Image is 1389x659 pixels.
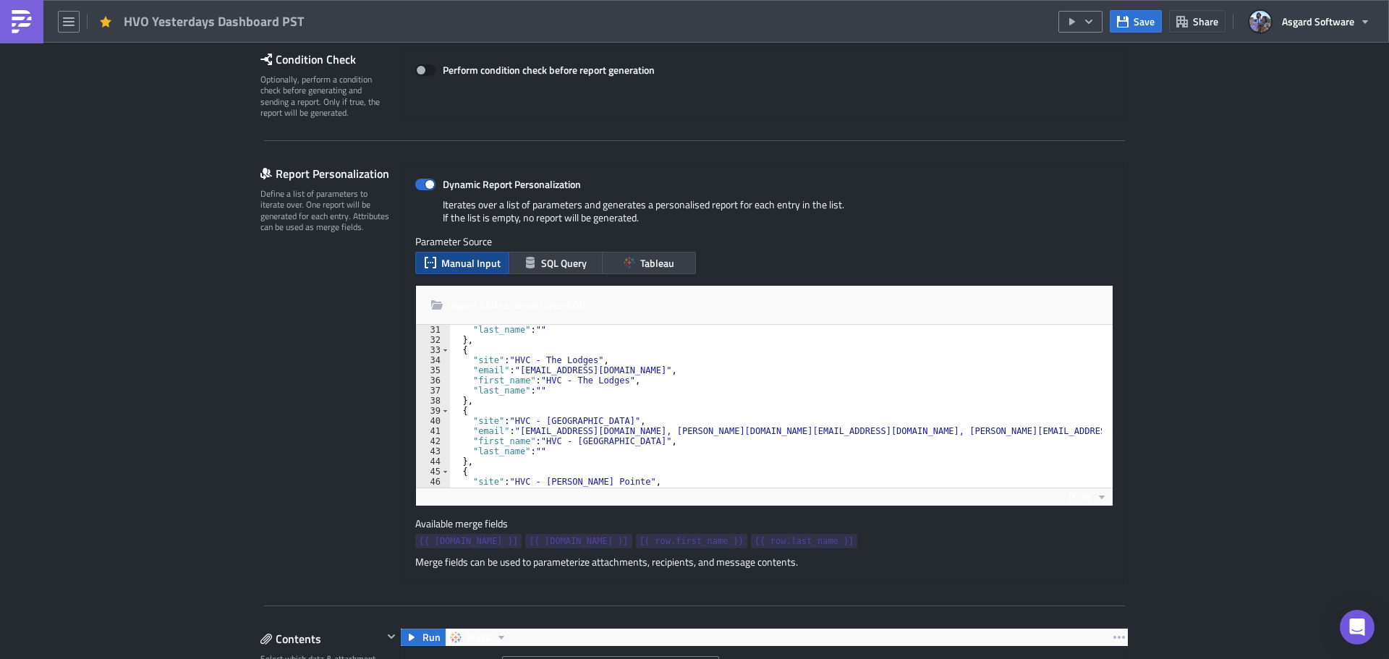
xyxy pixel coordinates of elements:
[416,375,450,386] div: 36
[354,61,440,72] a: {{ row.first_name }}
[416,446,450,456] div: 43
[423,293,594,317] button: Import CSV to convert into JSON
[416,335,450,345] div: 32
[288,61,564,72] p: Good Morning, ,
[416,325,450,335] div: 31
[640,534,744,548] span: {{ row.first_name }}
[525,534,632,548] a: {{ [DOMAIN_NAME] }}
[6,6,691,255] body: Rich Text Area. Press ALT-0 for help.
[134,51,257,93] img: Asgard Analytics
[416,365,450,375] div: 35
[445,629,512,646] button: MVW
[416,396,450,406] div: 38
[1340,610,1375,645] div: Open Intercom Messenger
[416,355,450,365] div: 34
[419,534,518,548] span: {{ [DOMAIN_NAME] }}
[755,534,854,548] span: {{ row.last_name }}
[416,416,450,426] div: 40
[383,628,400,645] button: Hide content
[260,188,391,233] div: Define a list of parameters to iterate over. One report will be generated for each entry. Attribu...
[124,13,305,30] span: HVO Yesterdays Dashboard PST
[401,629,446,646] button: Run
[443,177,581,192] strong: Dynamic Report Personalization
[640,255,674,271] span: Tableau
[443,62,655,77] strong: Perform condition check before report generation
[509,252,603,274] button: SQL Query
[1248,9,1273,34] img: Avatar
[467,629,490,646] span: MVW
[441,255,501,271] span: Manual Input
[448,297,586,313] span: Import CSV to convert into JSON
[415,534,522,548] a: {{ [DOMAIN_NAME] }}
[288,127,564,150] p: Let us know if you have any questions or concerns regarding the data or the distribution list!
[416,436,450,446] div: 42
[416,345,450,355] div: 33
[1282,14,1354,29] span: Asgard Software
[415,252,509,274] button: Manual Input
[1193,14,1218,29] span: Share
[422,629,441,646] span: Run
[416,386,450,396] div: 37
[529,534,628,548] span: {{ [DOMAIN_NAME] }}
[260,74,391,119] div: Optionally, perform a condition check before generating and sending a report. Only if true, the r...
[416,456,450,467] div: 44
[1069,489,1091,504] span: JSON
[416,406,450,416] div: 39
[416,467,450,477] div: 45
[260,48,400,70] div: Condition Check
[541,255,587,271] span: SQL Query
[10,10,33,33] img: PushMetrics
[602,252,696,274] button: Tableau
[415,517,524,530] label: Available merge fields
[260,628,383,650] div: Contents
[1241,6,1378,38] button: Asgard Software
[636,534,748,548] a: {{ row.first_name }}
[1063,488,1113,506] button: JSON
[416,487,450,497] div: 47
[1134,14,1155,29] span: Save
[751,534,857,548] a: {{ row.last_name }}
[1110,10,1162,33] button: Save
[415,556,1113,569] div: Merge fields can be used to parameterize attachments, recipients, and message contents.
[415,198,1113,235] div: Iterates over a list of parameters and generates a personalised report for each entry in the list...
[416,426,450,436] div: 41
[288,82,564,117] p: Please find the [DATE] Dashboard PDF attached to this email. The dashboard contains a snapshot of...
[133,7,564,27] td: Powered by Asgard Analytics
[260,163,400,184] div: Report Personalization
[415,235,1113,248] label: Parameter Source
[416,477,450,487] div: 46
[1169,10,1226,33] button: Share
